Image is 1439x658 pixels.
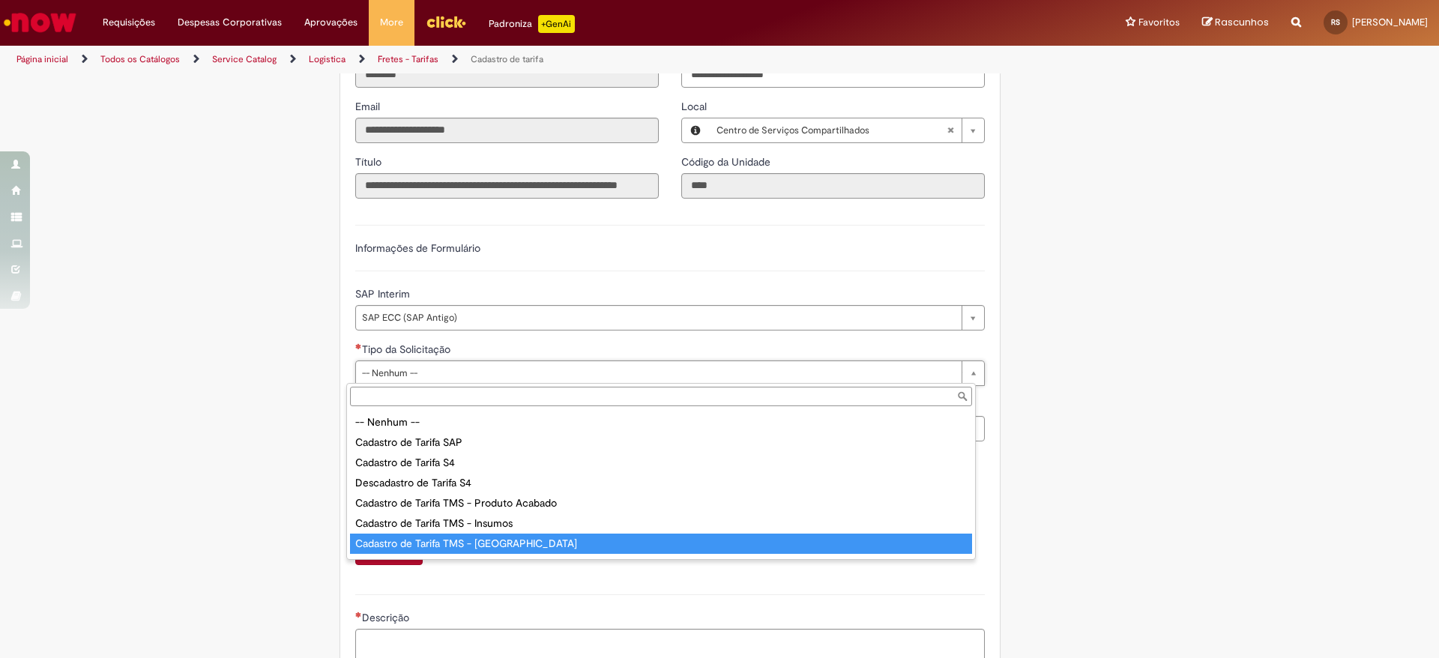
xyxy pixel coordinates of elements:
div: Cadastro de Tarifa S4 [350,453,972,473]
div: -- Nenhum -- [350,412,972,432]
div: Cadastro de Tarifa TMS - Produto Acabado [350,493,972,513]
div: Descadastro de Tarifa S4 [350,473,972,493]
div: Cadastro de Tarifa TMS - Insumos [350,513,972,534]
div: Descadastro de Tarifa TMS [350,554,972,574]
div: Cadastro de Tarifa TMS - [GEOGRAPHIC_DATA] [350,534,972,554]
ul: Tipo da Solicitação [347,409,975,559]
div: Cadastro de Tarifa SAP [350,432,972,453]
